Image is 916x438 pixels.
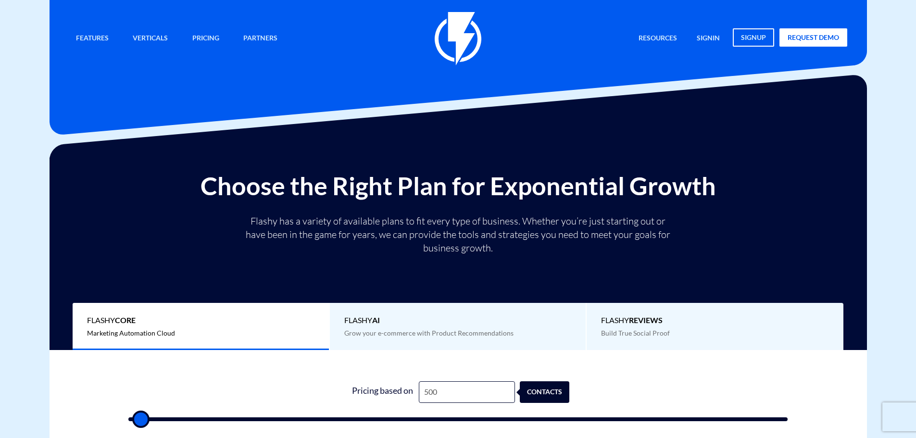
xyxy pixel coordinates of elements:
span: Build True Social Proof [601,329,670,337]
a: signup [733,28,774,47]
b: AI [372,315,380,325]
span: Flashy [87,315,314,326]
span: Flashy [601,315,829,326]
h2: Choose the Right Plan for Exponential Growth [57,172,860,200]
a: Verticals [125,28,175,49]
a: Features [69,28,116,49]
b: REVIEWS [629,315,663,325]
p: Flashy has a variety of available plans to fit every type of business. Whether you’re just starti... [242,214,675,255]
span: Marketing Automation Cloud [87,329,175,337]
div: contacts [535,381,585,403]
a: Partners [236,28,285,49]
span: Grow your e-commerce with Product Recommendations [344,329,514,337]
a: Pricing [185,28,226,49]
a: signin [690,28,727,49]
span: Flashy [344,315,572,326]
b: Core [115,315,136,325]
a: Resources [631,28,684,49]
a: request demo [779,28,847,47]
div: Pricing based on [347,381,419,403]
